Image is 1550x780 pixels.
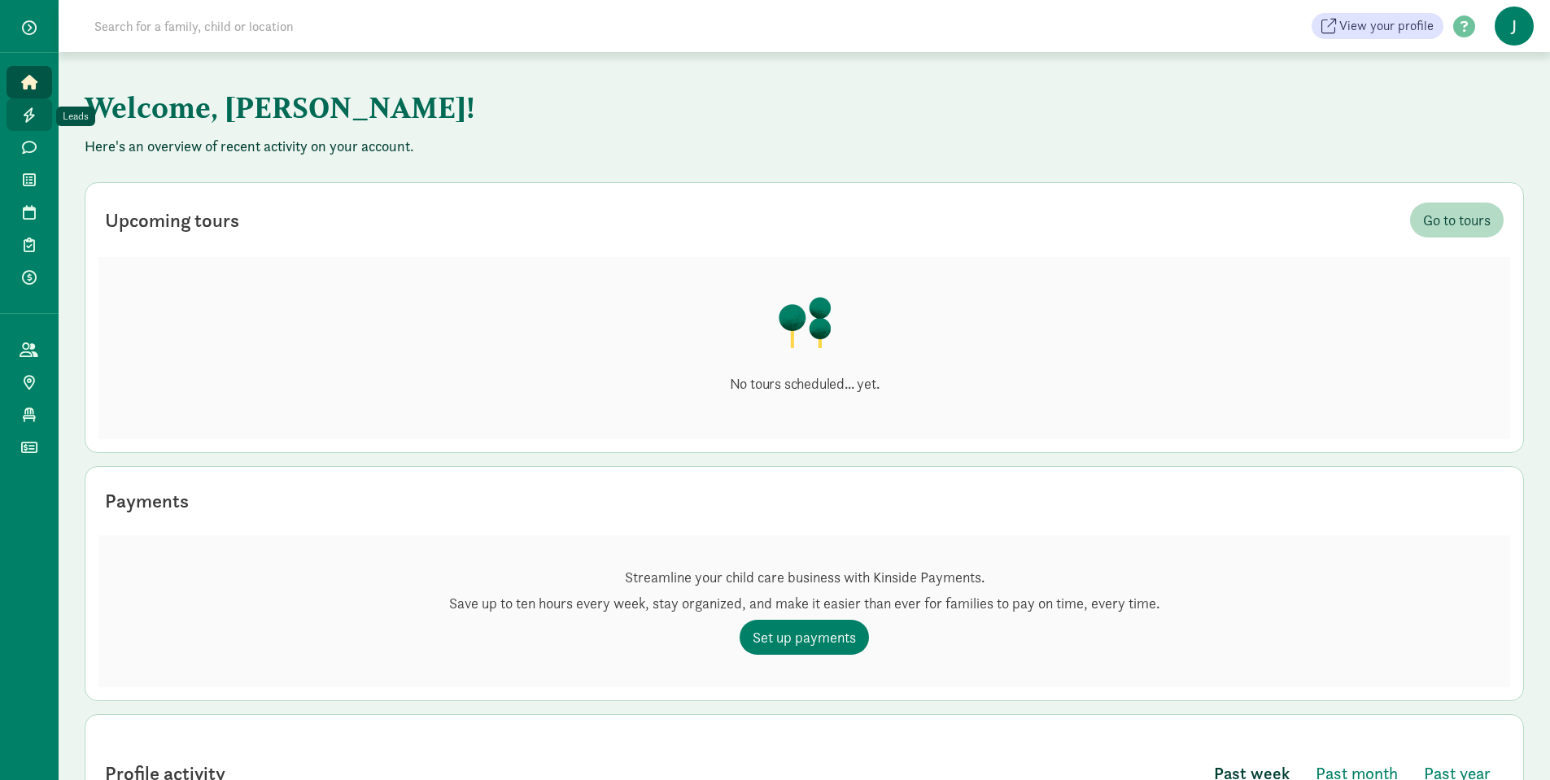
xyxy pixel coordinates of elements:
[1410,203,1504,237] a: Go to tours
[85,137,1524,156] p: Here's an overview of recent activity on your account.
[730,374,880,394] p: No tours scheduled... yet.
[753,626,856,648] span: Set up payments
[1339,16,1434,36] span: View your profile
[85,10,541,42] input: Search for a family, child or location
[740,620,869,655] a: Set up payments
[777,296,832,348] img: illustration-trees.png
[1495,7,1534,46] span: J
[63,108,89,124] div: Leads
[105,206,239,235] div: Upcoming tours
[1423,209,1491,231] span: Go to tours
[449,568,1159,587] p: Streamline your child care business with Kinside Payments.
[85,78,890,137] h1: Welcome, [PERSON_NAME]!
[105,486,189,516] div: Payments
[1312,13,1443,39] a: View your profile
[449,594,1159,613] p: Save up to ten hours every week, stay organized, and make it easier than ever for families to pay...
[1469,702,1550,780] iframe: Chat Widget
